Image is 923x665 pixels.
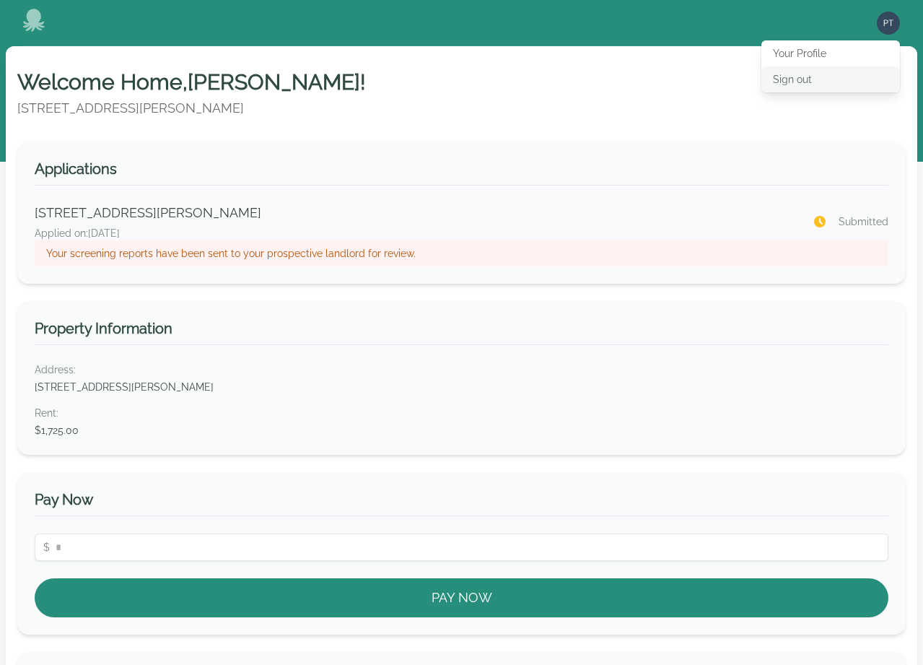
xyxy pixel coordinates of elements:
button: Your Profile [761,40,900,66]
dd: $1,725.00 [35,423,888,438]
h1: Welcome Home, [PERSON_NAME] ! [17,69,906,95]
h3: Pay Now [35,490,888,516]
button: Pay Now [35,578,888,617]
p: Your screening reports have been sent to your prospective landlord for review. [46,246,877,261]
dd: [STREET_ADDRESS][PERSON_NAME] [35,380,888,394]
span: Submitted [839,214,888,229]
h3: Property Information [35,318,888,345]
dt: Rent : [35,406,888,420]
h3: Applications [35,159,888,186]
dt: Address: [35,362,888,377]
button: Sign out [761,66,900,92]
p: Applied on: [DATE] [35,226,795,240]
p: [STREET_ADDRESS][PERSON_NAME] [35,203,795,223]
p: [STREET_ADDRESS][PERSON_NAME] [17,98,906,118]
